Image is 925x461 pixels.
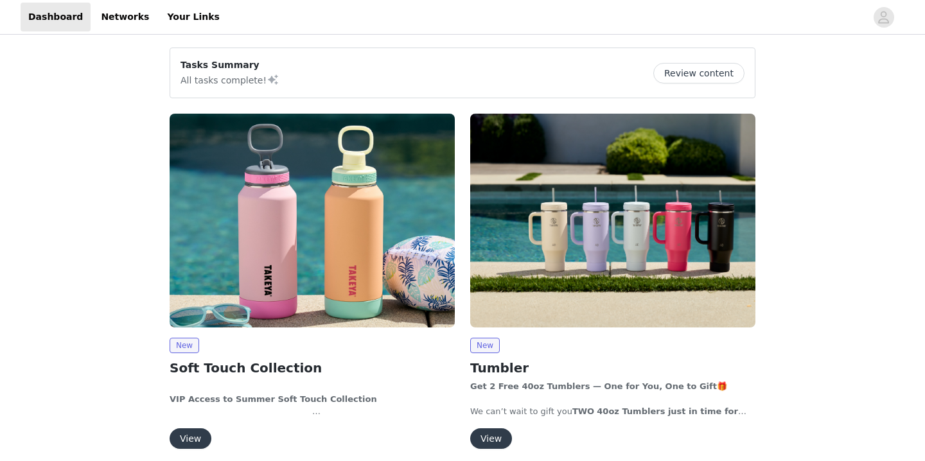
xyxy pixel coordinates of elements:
button: Review content [653,63,744,83]
a: View [470,434,512,444]
div: avatar [877,7,890,28]
button: View [470,428,512,449]
a: View [170,434,211,444]
h2: Soft Touch Collection [170,358,455,378]
strong: VIP Access to Summer Soft Touch Collection [170,394,377,404]
img: Takeya [170,114,455,327]
p: Tasks Summary [181,58,279,72]
p: All tasks complete! [181,72,279,87]
a: Networks [93,3,157,31]
span: 🎁 [717,381,727,391]
p: We can’t wait to gift you our summer promo running on our site. Yes, you get TWO tumblers — one t... [470,405,755,418]
strong: TWO [572,406,594,416]
strong: 40oz Tumblers just in time for summer to celebrate [470,406,746,429]
span: New [170,338,199,353]
h2: Tumbler [470,358,755,378]
img: Takeya [470,114,755,327]
a: Your Links [159,3,227,31]
button: View [170,428,211,449]
a: Dashboard [21,3,91,31]
strong: Get 2 Free 40oz Tumblers — One for You, One to Gift [470,381,717,391]
span: New [470,338,500,353]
